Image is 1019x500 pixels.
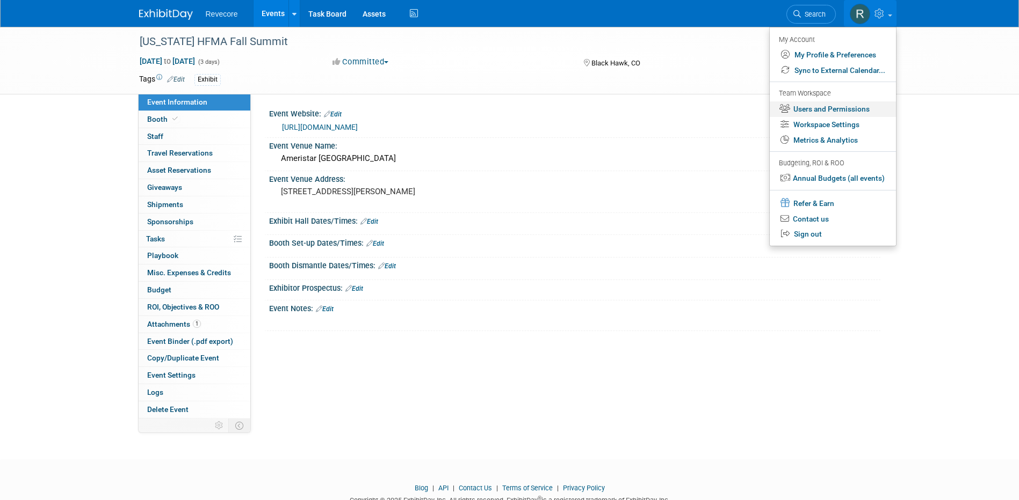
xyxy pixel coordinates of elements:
span: Misc. Expenses & Credits [147,268,231,277]
a: [URL][DOMAIN_NAME] [282,123,358,131]
td: Personalize Event Tab Strip [210,418,229,432]
img: ExhibitDay [139,9,193,20]
a: Sign out [770,226,896,242]
a: Contact us [770,211,896,227]
span: Sponsorships [147,217,193,226]
a: Staff [139,128,250,145]
span: ROI, Objectives & ROO [147,303,219,311]
div: Exhibit [194,74,221,85]
span: Attachments [147,320,201,328]
span: Search [801,10,826,18]
span: Tasks [146,234,165,243]
span: Revecore [206,10,238,18]
span: Event Binder (.pdf export) [147,337,233,345]
a: Edit [324,111,342,118]
a: Edit [167,76,185,83]
a: Edit [378,262,396,270]
a: Edit [360,218,378,225]
div: Ameristar [GEOGRAPHIC_DATA] [277,150,872,167]
div: Team Workspace [779,88,885,100]
div: Exhibit Hall Dates/Times: [269,213,880,227]
span: Booth [147,115,180,123]
div: Exhibitor Prospectus: [269,280,880,294]
span: Event Settings [147,371,196,379]
a: Travel Reservations [139,145,250,161]
span: | [450,484,457,492]
a: Shipments [139,196,250,213]
div: Booth Set-up Dates/Times: [269,235,880,249]
td: Toggle Event Tabs [228,418,250,432]
a: Edit [345,285,363,292]
a: Sponsorships [139,214,250,230]
i: Booth reservation complete [172,116,178,122]
span: Giveaways [147,183,182,192]
div: Budgeting, ROI & ROO [779,158,885,169]
td: Tags [139,73,185,86]
a: My Profile & Preferences [770,47,896,63]
div: Event Website: [269,106,880,120]
a: Contact Us [459,484,492,492]
a: Giveaways [139,179,250,196]
a: Attachments1 [139,316,250,333]
a: Search [786,5,836,24]
a: Booth [139,111,250,128]
a: Event Settings [139,367,250,384]
span: Copy/Duplicate Event [147,354,219,362]
span: | [494,484,501,492]
span: [DATE] [DATE] [139,56,196,66]
a: Budget [139,282,250,298]
a: Workspace Settings [770,117,896,133]
a: Copy/Duplicate Event [139,350,250,366]
div: [US_STATE] HFMA Fall Summit [136,32,820,52]
a: Metrics & Analytics [770,133,896,148]
a: Annual Budgets (all events) [770,171,896,186]
span: Asset Reservations [147,166,211,174]
a: Delete Event [139,401,250,418]
a: Event Information [139,94,250,111]
span: Logs [147,388,163,396]
button: Committed [329,56,393,68]
a: Refer & Earn [770,195,896,211]
div: Event Venue Address: [269,171,880,185]
a: Tasks [139,231,250,247]
span: Shipments [147,200,183,209]
span: Delete Event [147,405,189,414]
span: Travel Reservations [147,149,213,157]
span: Staff [147,132,163,141]
a: Sync to External Calendar... [770,63,896,78]
span: to [162,57,172,65]
a: Logs [139,384,250,401]
span: Budget [147,285,171,294]
a: Users and Permissions [770,101,896,117]
div: Event Venue Name: [269,138,880,151]
span: Black Hawk, CO [591,59,640,67]
a: Edit [316,305,334,313]
img: Rachael Sires [850,4,870,24]
pre: [STREET_ADDRESS][PERSON_NAME] [281,187,512,196]
a: API [438,484,449,492]
span: 1 [193,320,201,328]
span: (3 days) [197,58,220,65]
a: Blog [415,484,428,492]
div: My Account [779,33,885,46]
span: | [554,484,561,492]
a: Playbook [139,247,250,264]
div: Booth Dismantle Dates/Times: [269,258,880,271]
div: Event Notes: [269,300,880,314]
span: | [430,484,437,492]
a: Privacy Policy [563,484,605,492]
a: Terms of Service [502,484,553,492]
a: Asset Reservations [139,162,250,179]
span: Playbook [147,251,178,260]
span: Event Information [147,98,207,106]
a: Edit [366,240,384,247]
a: ROI, Objectives & ROO [139,299,250,315]
a: Misc. Expenses & Credits [139,264,250,281]
a: Event Binder (.pdf export) [139,333,250,350]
